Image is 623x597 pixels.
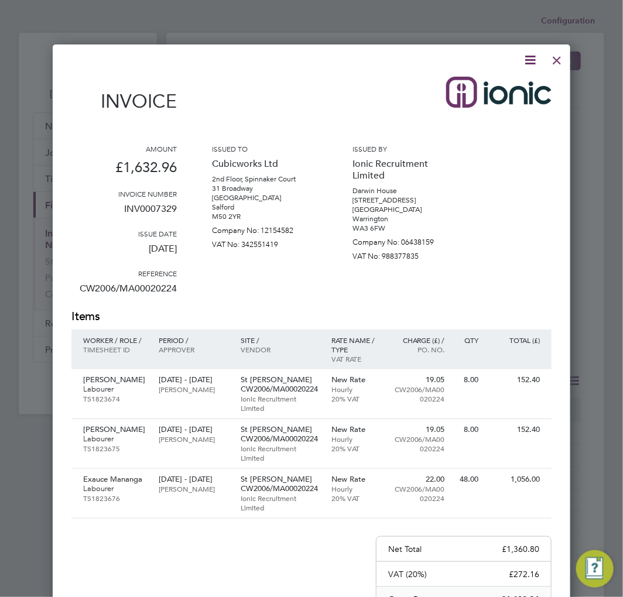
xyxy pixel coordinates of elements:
[241,394,320,413] p: Ionic Recruitment Limited
[332,394,383,403] p: 20% VAT
[159,425,228,434] p: [DATE] - [DATE]
[241,444,320,462] p: Ionic Recruitment Limited
[83,484,147,493] p: Labourer
[83,345,147,354] p: Timesheet ID
[457,425,478,434] p: 8.00
[388,569,427,579] p: VAT (20%)
[159,385,228,394] p: [PERSON_NAME]
[352,214,458,224] p: Warrington
[352,186,458,205] p: Darwin House [STREET_ADDRESS]
[576,550,614,588] button: Engage Resource Center
[332,434,383,444] p: Hourly
[212,144,317,153] h3: Issued to
[241,425,320,444] p: St [PERSON_NAME] CW2006/MA00020224
[388,544,422,554] p: Net Total
[159,335,228,345] p: Period /
[212,212,317,221] p: M50 2YR
[394,475,445,484] p: 22.00
[332,444,383,453] p: 20% VAT
[457,475,478,484] p: 48.00
[71,144,177,153] h3: Amount
[71,238,177,269] p: [DATE]
[394,375,445,385] p: 19.05
[83,375,147,385] p: [PERSON_NAME]
[394,335,445,345] p: Charge (£) /
[490,375,540,385] p: 152.40
[394,345,445,354] p: Po. No.
[83,434,147,444] p: Labourer
[83,335,147,345] p: Worker / Role /
[502,544,539,554] p: £1,360.80
[241,345,320,354] p: Vendor
[352,247,458,261] p: VAT No: 988377835
[446,77,552,108] img: ionic-logo-remittance.png
[352,233,458,247] p: Company No: 06438159
[332,425,383,434] p: New Rate
[212,203,317,212] p: Salford
[352,144,458,153] h3: Issued by
[159,434,228,444] p: [PERSON_NAME]
[83,394,147,403] p: TS1823674
[71,90,177,112] h1: Invoice
[352,205,458,214] p: [GEOGRAPHIC_DATA]
[352,224,458,233] p: WA3 6FW
[332,385,383,394] p: Hourly
[332,335,383,354] p: Rate name / type
[83,493,147,503] p: TS1823676
[71,308,552,325] h2: Items
[212,184,317,193] p: 31 Broadway
[332,375,383,385] p: New Rate
[159,484,228,493] p: [PERSON_NAME]
[332,354,383,363] p: VAT rate
[83,425,147,434] p: [PERSON_NAME]
[241,493,320,512] p: Ionic Recruitment Limited
[457,335,478,345] p: QTY
[71,153,177,189] p: £1,632.96
[159,475,228,484] p: [DATE] - [DATE]
[241,475,320,493] p: St [PERSON_NAME] CW2006/MA00020224
[159,345,228,354] p: Approver
[71,269,177,278] h3: Reference
[352,153,458,186] p: Ionic Recruitment Limited
[332,475,383,484] p: New Rate
[394,434,445,453] p: CW2006/MA00020224
[394,385,445,403] p: CW2006/MA00020224
[212,193,317,203] p: [GEOGRAPHIC_DATA]
[332,484,383,493] p: Hourly
[83,444,147,453] p: TS1823675
[71,189,177,198] h3: Invoice number
[212,153,317,174] p: Cubicworks Ltd
[212,221,317,235] p: Company No: 12154582
[71,229,177,238] h3: Issue date
[332,493,383,503] p: 20% VAT
[490,425,540,434] p: 152.40
[490,335,540,345] p: Total (£)
[241,375,320,394] p: St [PERSON_NAME] CW2006/MA00020224
[71,278,177,308] p: CW2006/MA00020224
[457,375,478,385] p: 8.00
[159,375,228,385] p: [DATE] - [DATE]
[71,198,177,229] p: INV0007329
[212,174,317,184] p: 2nd Floor, Spinnaker Court
[394,425,445,434] p: 19.05
[490,475,540,484] p: 1,056.00
[241,335,320,345] p: Site /
[83,475,147,484] p: Exauce Mananga
[212,235,317,249] p: VAT No: 342551419
[83,385,147,394] p: Labourer
[394,484,445,503] p: CW2006/MA00020224
[509,569,539,579] p: £272.16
